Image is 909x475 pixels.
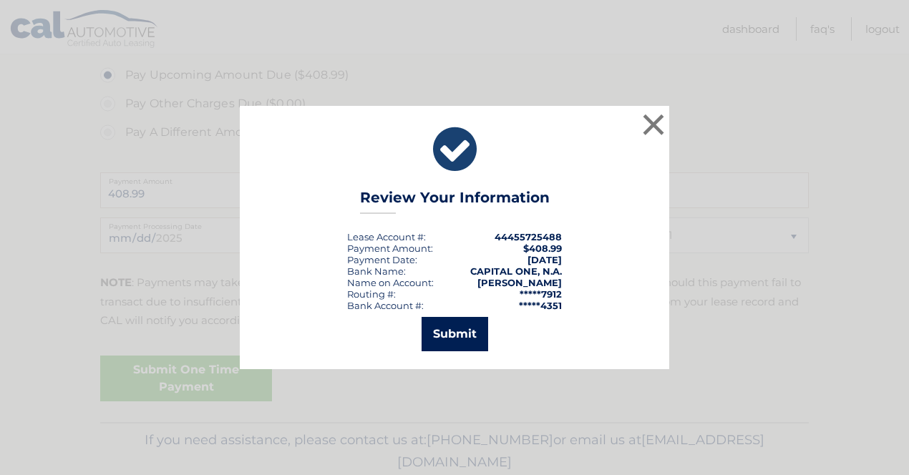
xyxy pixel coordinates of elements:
strong: 44455725488 [495,231,562,243]
span: [DATE] [528,254,562,265]
div: Bank Name: [347,265,406,277]
button: × [639,110,668,139]
h3: Review Your Information [360,189,550,214]
button: Submit [422,317,488,351]
div: Name on Account: [347,277,434,288]
div: : [347,254,417,265]
div: Routing #: [347,288,396,300]
strong: CAPITAL ONE, N.A. [470,265,562,277]
div: Bank Account #: [347,300,424,311]
div: Payment Amount: [347,243,433,254]
span: $408.99 [523,243,562,254]
span: Payment Date [347,254,415,265]
strong: [PERSON_NAME] [477,277,562,288]
div: Lease Account #: [347,231,426,243]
